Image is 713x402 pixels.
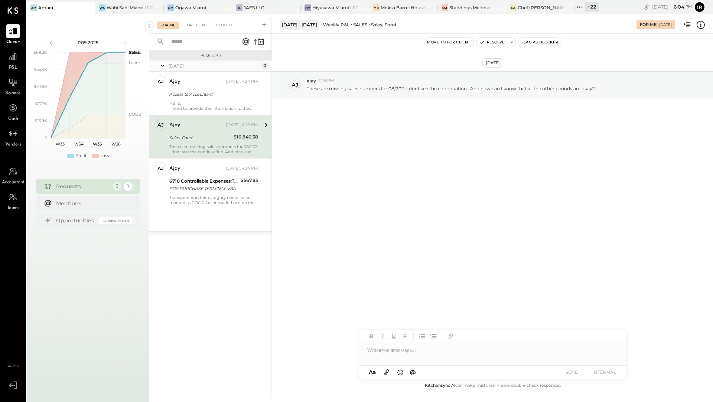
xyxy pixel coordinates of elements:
[35,101,47,106] text: $27.7K
[244,4,264,11] div: JAFS LLC
[169,134,231,141] div: Sales, Food
[367,331,376,341] button: Bold
[169,144,258,154] div: These are missing sales numbers for 08/20? I dont see the continuation. And how can I know that a...
[169,195,258,205] div: Transcations in this category needs to be marked as COGS. I cant mark them on the top level.
[169,101,258,111] div: Hello,
[372,369,376,376] span: a
[417,331,427,341] button: Unordered List
[167,4,174,11] div: OM
[169,165,180,172] div: ajay
[0,164,26,186] a: Accountant
[175,4,206,11] div: Ogawa Miami
[99,4,105,11] div: WS
[33,50,47,55] text: $69.3K
[236,4,242,11] div: JL
[8,116,18,122] span: Cash
[34,84,47,89] text: $41.6K
[373,4,380,11] div: MB
[643,3,650,11] div: copy link
[5,141,21,148] span: Vendors
[482,58,503,68] div: [DATE]
[424,38,473,47] button: Move to for client
[367,368,378,376] button: Aa
[129,50,140,55] text: Sales
[226,166,258,171] div: [DATE], 4:34 PM
[212,22,235,29] div: Closed
[694,1,706,13] button: Ir
[241,177,258,184] div: $567.85
[157,22,179,29] div: For Me
[589,367,619,377] button: INTERNAL
[93,141,102,147] text: W35
[323,22,349,28] div: Weekly P&L
[113,182,121,191] div: 3
[476,38,508,47] button: Resolve
[429,331,438,341] button: Ordered List
[129,60,140,65] text: Labor
[99,217,133,224] div: Coming Soon
[6,39,20,46] span: Queue
[56,141,65,147] text: W33
[169,78,180,85] div: ajay
[389,331,398,341] button: Underline
[168,63,260,69] div: [DATE]
[38,4,53,11] div: Amara
[378,331,387,341] button: Italic
[5,90,21,97] span: Balance
[0,101,26,122] a: Cash
[557,367,587,377] button: SEND
[2,179,25,186] span: Accountant
[0,24,26,46] a: Queue
[371,22,396,28] div: Sales, Food
[107,4,152,11] div: Wabi Sabi Miami LLC
[408,367,418,377] button: @
[659,22,672,27] div: [DATE]
[7,205,19,212] span: Teams
[129,112,141,117] text: COGS
[169,106,258,111] div: I need to provide the information to the CPA for YE2024. How can I go about sending that informat...
[446,331,456,341] button: Add URL
[75,153,87,159] div: Profit
[234,133,258,141] div: $16,840.38
[381,4,425,11] div: Moksa Barrel House
[449,4,490,11] div: Standings Melrose
[518,4,563,11] div: Chef [PERSON_NAME]'s Vineyard Restaurant
[0,75,26,97] a: Balance
[280,20,319,29] div: [DATE] - [DATE]
[169,121,180,129] div: ajay
[56,200,129,207] div: Mentions
[307,78,316,84] span: ajay
[153,53,268,58] div: Requests
[124,182,133,191] div: 1
[652,3,692,10] div: [DATE]
[34,67,47,72] text: $55.4K
[157,121,164,128] div: aj
[305,4,311,11] div: HM
[307,85,595,92] p: These are missing sales numbers for 08/20? I dont see the continuation. And how can I know that a...
[226,122,258,128] div: [DATE], 4:28 PM
[74,141,84,147] text: W34
[111,141,120,147] text: W36
[45,135,47,140] text: 0
[518,38,561,47] button: Flag as Blocker
[0,190,26,212] a: Teams
[353,22,367,28] div: SALES
[100,153,109,159] div: Loss
[56,217,95,224] div: Opportunities
[312,4,358,11] div: Hiyakawa Miami LLC
[56,183,109,190] div: Requests
[510,4,517,11] div: CA
[0,50,26,71] a: P&L
[56,39,120,46] div: P09 2025
[226,79,258,85] div: [DATE], 4:24 PM
[169,185,238,192] div: POS PURCHASE TERMINAL VBASE 2 TST* BAVEL LOS
[640,22,657,28] div: For Me
[400,331,410,341] button: Strikethrough
[292,81,298,88] div: aj
[35,118,47,123] text: $13.9K
[585,2,599,12] div: + 22
[9,65,17,71] span: P&L
[157,78,164,85] div: aj
[410,369,416,376] span: @
[442,4,448,11] div: SM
